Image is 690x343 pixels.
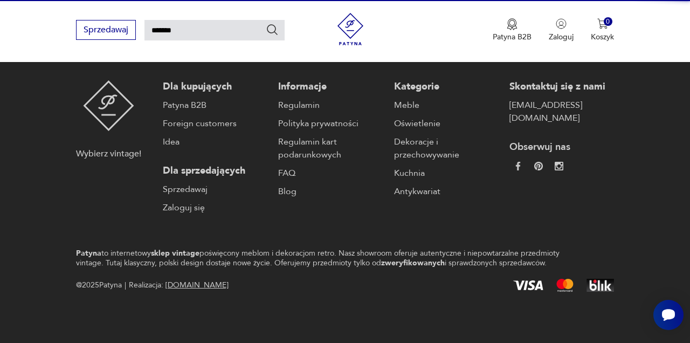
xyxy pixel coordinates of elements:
a: Zaloguj się [163,201,267,214]
button: Sprzedawaj [76,20,136,40]
a: Sprzedawaj [163,183,267,196]
p: Koszyk [591,32,614,42]
iframe: Smartsupp widget button [653,300,684,330]
strong: zweryfikowanych [381,258,445,268]
a: FAQ [278,167,383,180]
a: Ikona medaluPatyna B2B [493,18,532,42]
strong: Patyna [76,248,101,258]
a: Sprzedawaj [76,27,136,35]
a: [EMAIL_ADDRESS][DOMAIN_NAME] [509,99,614,125]
a: Oświetlenie [394,117,499,130]
p: Skontaktuj się z nami [509,80,614,93]
span: Realizacja: [129,279,229,292]
img: Patyna - sklep z meblami i dekoracjami vintage [334,13,367,45]
img: 37d27d81a828e637adc9f9cb2e3d3a8a.webp [534,162,543,170]
button: Szukaj [266,23,279,36]
a: Regulamin [278,99,383,112]
p: Wybierz vintage! [76,147,141,160]
a: Meble [394,99,499,112]
a: Antykwariat [394,185,499,198]
strong: sklep vintage [151,248,199,258]
a: [DOMAIN_NAME] [165,280,229,290]
span: @ 2025 Patyna [76,279,122,292]
button: 0Koszyk [591,18,614,42]
p: Kategorie [394,80,499,93]
img: c2fd9cf7f39615d9d6839a72ae8e59e5.webp [555,162,563,170]
img: Ikona medalu [507,18,517,30]
p: Dla kupujących [163,80,267,93]
p: Informacje [278,80,383,93]
img: Patyna - sklep z meblami i dekoracjami vintage [83,80,134,131]
img: BLIK [586,279,614,292]
img: da9060093f698e4c3cedc1453eec5031.webp [514,162,522,170]
a: Blog [278,185,383,198]
p: Dla sprzedających [163,164,267,177]
a: Foreign customers [163,117,267,130]
img: Ikonka użytkownika [556,18,567,29]
img: Ikona koszyka [597,18,608,29]
p: Patyna B2B [493,32,532,42]
a: Idea [163,135,267,148]
button: Patyna B2B [493,18,532,42]
a: Regulamin kart podarunkowych [278,135,383,161]
p: to internetowy poświęcony meblom i dekoracjom retro. Nasz showroom oferuje autentyczne i niepowta... [76,249,576,268]
a: Patyna B2B [163,99,267,112]
img: Mastercard [556,279,574,292]
div: 0 [604,17,613,26]
div: | [125,279,126,292]
p: Obserwuj nas [509,141,614,154]
a: Polityka prywatności [278,117,383,130]
a: Dekoracje i przechowywanie [394,135,499,161]
a: Kuchnia [394,167,499,180]
img: Visa [513,280,543,290]
button: Zaloguj [549,18,574,42]
p: Zaloguj [549,32,574,42]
